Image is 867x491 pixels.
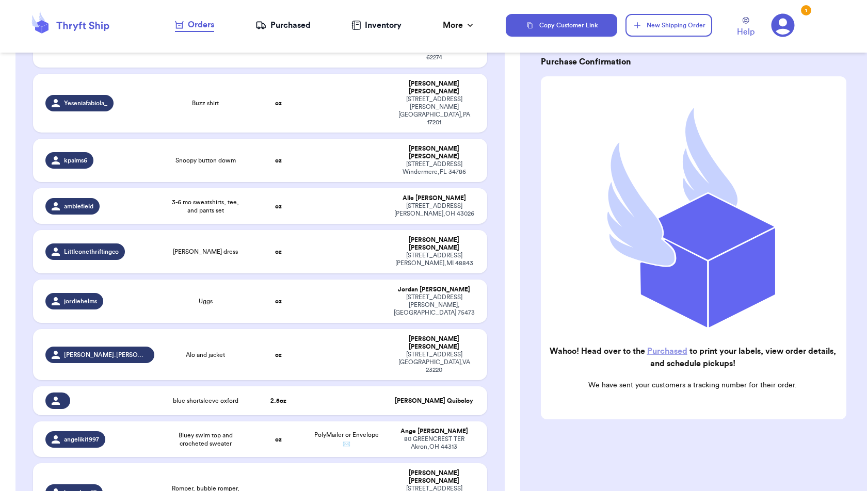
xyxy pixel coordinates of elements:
div: 80 GREENCREST TER Akron , OH 44313 [393,435,475,451]
div: [PERSON_NAME] [PERSON_NAME] [393,80,475,95]
strong: 2.5 oz [270,398,286,404]
strong: oz [275,436,282,443]
button: Copy Customer Link [506,14,617,37]
div: [STREET_ADDRESS] [PERSON_NAME] , [GEOGRAPHIC_DATA] 75473 [393,293,475,317]
div: [STREET_ADDRESS] Windermere , FL 34786 [393,160,475,176]
span: Alo and jacket [186,351,225,359]
div: Orders [175,19,214,31]
button: New Shipping Order [625,14,712,37]
strong: oz [275,100,282,106]
div: [STREET_ADDRESS] [PERSON_NAME] , OH 43026 [393,202,475,218]
a: Help [737,17,754,38]
div: Ange [PERSON_NAME] [393,428,475,435]
a: Purchased [255,19,311,31]
strong: oz [275,249,282,255]
span: Littleonethriftingco [64,248,119,256]
span: Yeseniafabiola_ [64,99,107,107]
span: 3-6 mo sweatshirts, tee, and pants set [167,198,245,215]
a: Inventory [351,19,402,31]
div: [STREET_ADDRESS] [GEOGRAPHIC_DATA] , VA 23220 [393,351,475,374]
span: Snoopy button dowm [175,156,236,165]
div: [STREET_ADDRESS] [PERSON_NAME] , MI 48843 [393,252,475,267]
h3: Purchase Confirmation [541,56,846,68]
div: [PERSON_NAME] [PERSON_NAME] [393,145,475,160]
a: Orders [175,19,214,32]
span: [PERSON_NAME].[PERSON_NAME] [64,351,148,359]
span: Uggs [199,297,213,305]
h2: Wahoo! Head over to the to print your labels, view order details, and schedule pickups! [549,345,836,370]
span: kpalms6 [64,156,87,165]
span: angeliki1997 [64,435,99,444]
strong: oz [275,203,282,209]
strong: oz [275,298,282,304]
strong: oz [275,157,282,163]
span: amblefield [64,202,93,210]
a: 1 [771,13,795,37]
div: [PERSON_NAME] [PERSON_NAME] [393,236,475,252]
div: [PERSON_NAME] Quiboloy [393,397,475,405]
div: 1 [801,5,811,15]
span: jordiehelms [64,297,97,305]
span: Bluey swim top and crocheted sweater [167,431,245,448]
strong: oz [275,352,282,358]
span: [PERSON_NAME] dress [173,248,238,256]
span: Help [737,26,754,38]
a: Purchased [647,347,687,355]
span: Buzz shirt [192,99,219,107]
span: PolyMailer or Envelope ✉️ [314,432,379,447]
div: [PERSON_NAME] [PERSON_NAME] [393,469,475,485]
div: [PERSON_NAME] [PERSON_NAME] [393,335,475,351]
p: We have sent your customers a tracking number for their order. [549,380,836,390]
span: blue shortsleeve oxford [173,397,238,405]
div: More [443,19,475,31]
div: Alle [PERSON_NAME] [393,194,475,202]
div: Jordan [PERSON_NAME] [393,286,475,293]
div: [STREET_ADDRESS][PERSON_NAME] [GEOGRAPHIC_DATA] , PA 17201 [393,95,475,126]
